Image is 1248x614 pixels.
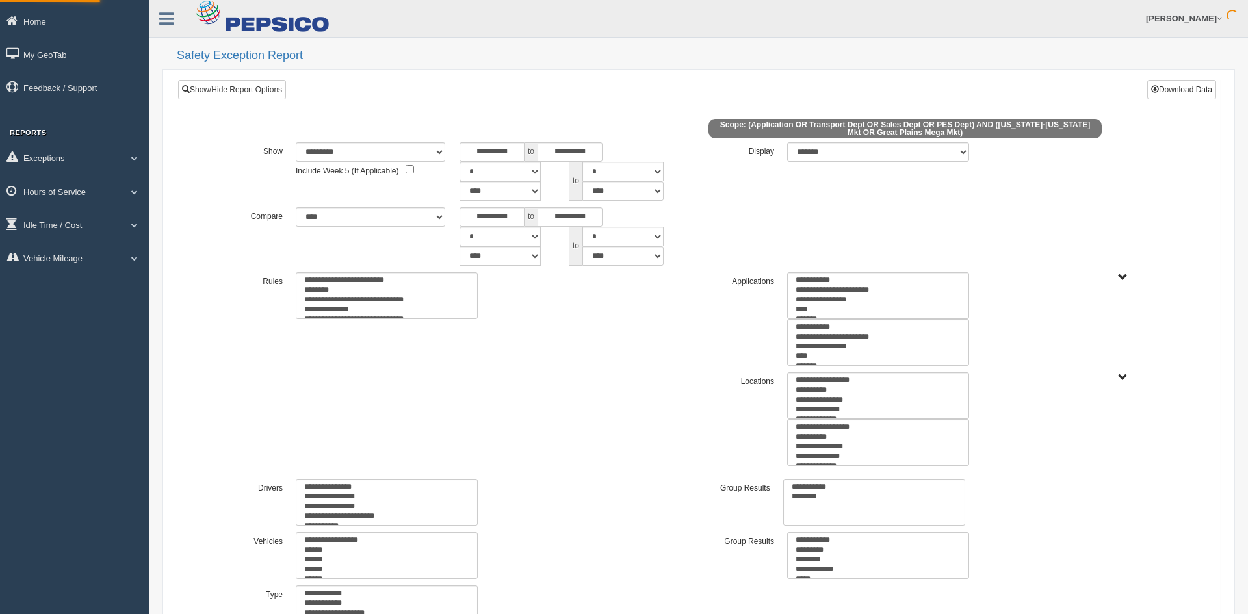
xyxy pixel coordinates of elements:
[708,119,1102,138] span: Scope: (Application OR Transport Dept OR Sales Dept OR PES Dept) AND ([US_STATE]-[US_STATE] Mkt O...
[207,142,289,158] label: Show
[207,585,289,601] label: Type
[699,142,781,158] label: Display
[296,162,399,177] label: Include Week 5 (If Applicable)
[207,532,289,548] label: Vehicles
[569,162,582,201] span: to
[525,207,538,227] span: to
[178,80,286,99] a: Show/Hide Report Options
[525,142,538,162] span: to
[699,532,781,548] label: Group Results
[699,372,781,388] label: Locations
[177,49,1235,62] h2: Safety Exception Report
[207,207,289,223] label: Compare
[207,272,289,288] label: Rules
[569,227,582,266] span: to
[1147,80,1216,99] button: Download Data
[695,479,777,494] label: Group Results
[207,479,289,494] label: Drivers
[699,272,781,288] label: Applications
